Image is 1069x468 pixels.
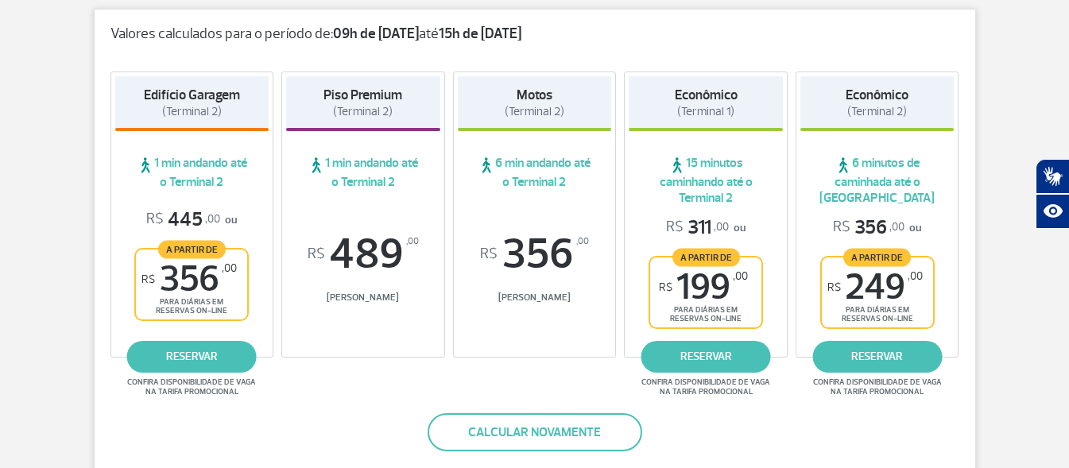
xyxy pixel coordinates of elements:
[428,413,642,451] button: Calcular novamente
[458,233,612,276] span: 356
[811,377,944,396] span: Confira disponibilidade de vaga na tarifa promocional
[659,269,748,305] span: 199
[110,25,959,43] p: Valores calculados para o período de: até
[664,305,748,323] span: para diárias em reservas on-line
[576,233,589,250] sup: ,00
[843,248,911,266] span: A partir de
[800,155,955,206] span: 6 minutos de caminhada até o [GEOGRAPHIC_DATA]
[323,87,402,103] strong: Piso Premium
[672,248,740,266] span: A partir de
[505,104,564,119] span: (Terminal 2)
[659,280,672,294] sup: R$
[141,261,237,297] span: 356
[833,215,904,240] span: 356
[406,233,419,250] sup: ,00
[146,207,220,232] span: 445
[835,305,920,323] span: para diárias em reservas on-line
[827,280,841,294] sup: R$
[908,269,923,283] sup: ,00
[827,269,923,305] span: 249
[149,297,234,315] span: para diárias em reservas on-line
[439,25,521,43] strong: 15h de [DATE]
[158,240,226,258] span: A partir de
[286,233,440,276] span: 489
[480,246,498,263] sup: R$
[333,104,393,119] span: (Terminal 2)
[517,87,552,103] strong: Motos
[162,104,222,119] span: (Terminal 2)
[115,155,269,190] span: 1 min andando até o Terminal 2
[1036,194,1069,229] button: Abrir recursos assistivos.
[677,104,734,119] span: (Terminal 1)
[846,87,908,103] strong: Econômico
[333,25,419,43] strong: 09h de [DATE]
[141,273,155,286] sup: R$
[144,87,240,103] strong: Edifício Garagem
[125,377,258,396] span: Confira disponibilidade de vaga na tarifa promocional
[1036,159,1069,229] div: Plugin de acessibilidade da Hand Talk.
[675,87,738,103] strong: Econômico
[222,261,237,275] sup: ,00
[629,155,783,206] span: 15 minutos caminhando até o Terminal 2
[458,292,612,304] span: [PERSON_NAME]
[458,155,612,190] span: 6 min andando até o Terminal 2
[286,292,440,304] span: [PERSON_NAME]
[146,207,237,232] p: ou
[641,341,771,373] a: reservar
[666,215,729,240] span: 311
[812,341,942,373] a: reservar
[127,341,257,373] a: reservar
[733,269,748,283] sup: ,00
[847,104,907,119] span: (Terminal 2)
[286,155,440,190] span: 1 min andando até o Terminal 2
[1036,159,1069,194] button: Abrir tradutor de língua de sinais.
[666,215,746,240] p: ou
[639,377,773,396] span: Confira disponibilidade de vaga na tarifa promocional
[308,246,325,263] sup: R$
[833,215,921,240] p: ou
